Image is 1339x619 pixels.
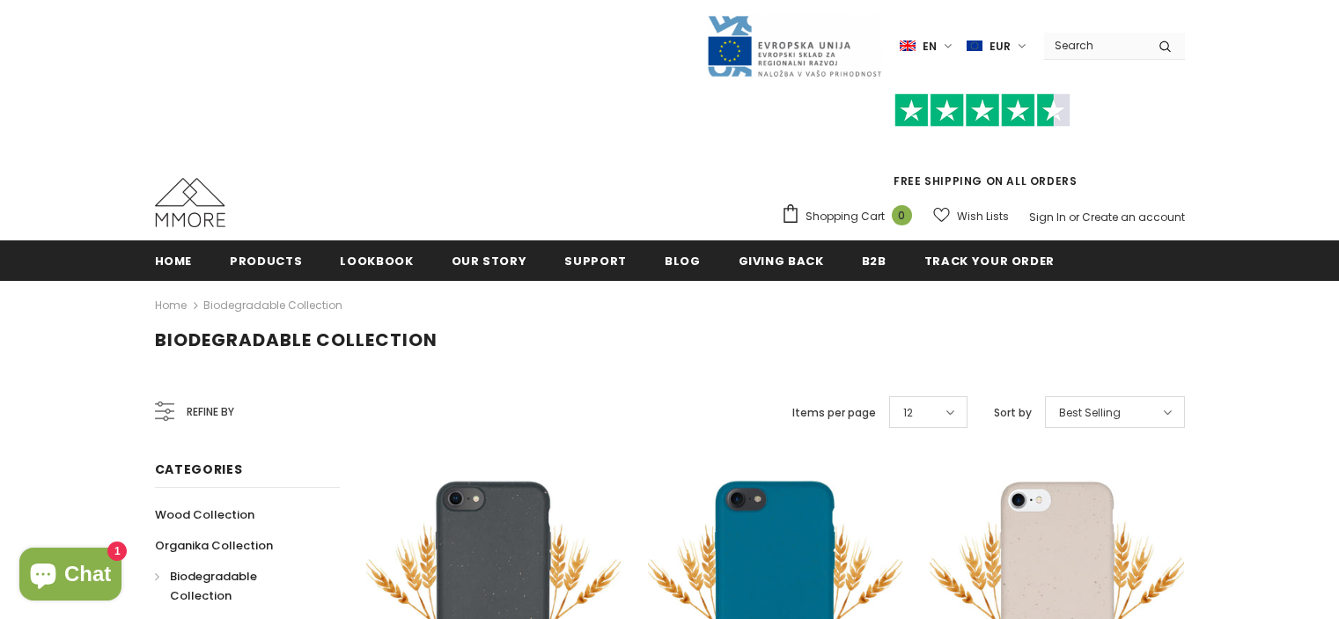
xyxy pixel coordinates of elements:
span: Wish Lists [957,208,1009,225]
a: Wood Collection [155,499,254,530]
img: Javni Razpis [706,14,882,78]
span: EUR [990,38,1011,55]
a: Track your order [924,240,1055,280]
img: Trust Pilot Stars [894,93,1070,128]
input: Search Site [1044,33,1145,58]
inbox-online-store-chat: Shopify online store chat [14,548,127,605]
img: MMORE Cases [155,178,225,227]
span: Home [155,253,193,269]
span: FREE SHIPPING ON ALL ORDERS [781,101,1185,188]
span: Wood Collection [155,506,254,523]
span: Categories [155,461,243,478]
a: Create an account [1082,210,1185,225]
a: Lookbook [340,240,413,280]
a: Biodegradable Collection [155,561,320,611]
a: Home [155,295,187,316]
span: Blog [665,253,701,269]
span: Biodegradable Collection [170,568,257,604]
span: Lookbook [340,253,413,269]
span: or [1069,210,1079,225]
span: Products [230,253,302,269]
span: Giving back [739,253,824,269]
a: Our Story [452,240,527,280]
a: Organika Collection [155,530,273,561]
span: en [923,38,937,55]
a: Home [155,240,193,280]
span: 12 [903,404,913,422]
a: Blog [665,240,701,280]
span: Our Story [452,253,527,269]
span: Best Selling [1059,404,1121,422]
img: i-lang-1.png [900,39,916,54]
span: Organika Collection [155,537,273,554]
a: Wish Lists [933,201,1009,232]
a: Biodegradable Collection [203,298,342,313]
span: Shopping Cart [806,208,885,225]
label: Sort by [994,404,1032,422]
span: support [564,253,627,269]
a: Products [230,240,302,280]
a: B2B [862,240,887,280]
iframe: Customer reviews powered by Trustpilot [781,127,1185,173]
label: Items per page [792,404,876,422]
a: Sign In [1029,210,1066,225]
a: Javni Razpis [706,38,882,53]
a: support [564,240,627,280]
span: B2B [862,253,887,269]
a: Shopping Cart 0 [781,203,921,230]
a: Giving back [739,240,824,280]
span: Biodegradable Collection [155,328,438,352]
span: Track your order [924,253,1055,269]
span: Refine by [187,402,234,422]
span: 0 [892,205,912,225]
